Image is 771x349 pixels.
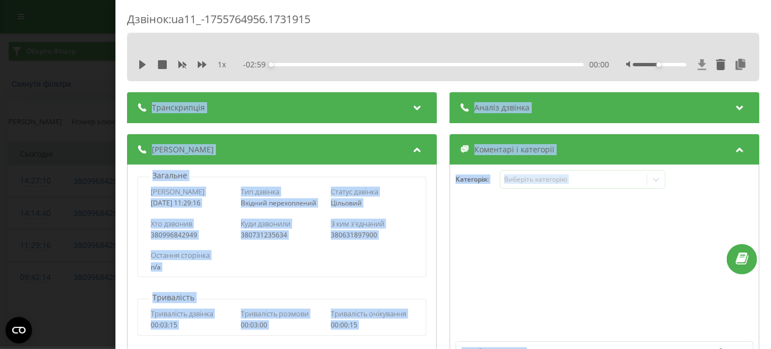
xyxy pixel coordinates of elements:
[474,144,555,155] span: Коментарі і категорії
[241,219,291,229] span: Куди дзвонили
[331,321,413,329] div: 00:00:15
[505,175,643,184] div: Виберіть категорію
[152,102,205,113] span: Транскрипція
[151,187,204,197] span: [PERSON_NAME]
[331,198,362,208] span: Цільовий
[331,219,384,229] span: З ким з'єднаний
[244,59,272,70] span: - 02:59
[151,199,233,207] div: [DATE] 11:29:16
[270,62,274,67] div: Accessibility label
[331,309,406,319] span: Тривалість очікування
[474,102,530,113] span: Аналіз дзвінка
[331,187,378,197] span: Статус дзвінка
[151,309,213,319] span: Тривалість дзвінка
[657,62,662,67] div: Accessibility label
[241,231,323,239] div: 380731235634
[150,292,197,303] p: Тривалість
[241,309,309,319] span: Тривалість розмови
[241,187,279,197] span: Тип дзвінка
[590,59,610,70] span: 00:00
[241,198,316,208] span: Вхідний перехоплений
[151,250,210,260] span: Остання сторінка
[456,176,500,183] h4: Категорія :
[331,231,413,239] div: 380631897900
[151,321,233,329] div: 00:03:15
[150,170,190,181] p: Загальне
[152,144,214,155] span: [PERSON_NAME]
[151,263,413,271] div: n/a
[127,12,759,33] div: Дзвінок : ua11_-1755764956.1731915
[151,219,192,229] span: Хто дзвонив
[241,321,323,329] div: 00:03:00
[218,59,226,70] span: 1 x
[151,231,233,239] div: 380996842949
[6,317,32,343] button: Open CMP widget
